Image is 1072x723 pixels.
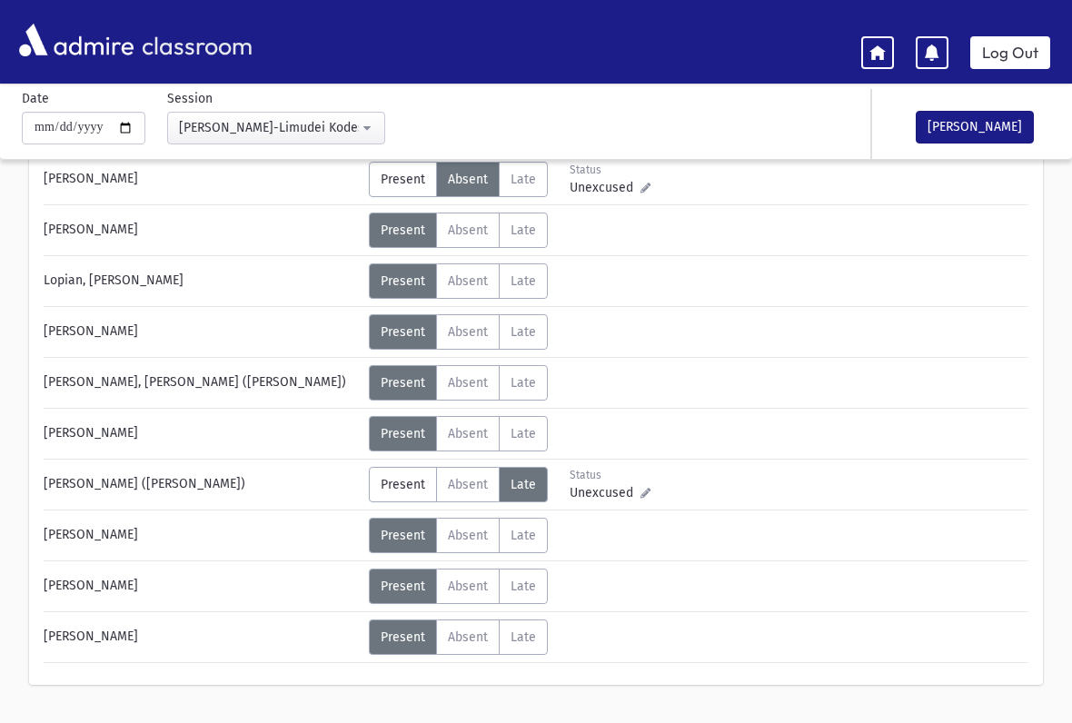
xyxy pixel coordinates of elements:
[511,223,536,238] span: Late
[22,89,49,108] label: Date
[381,579,425,594] span: Present
[35,263,369,299] div: Lopian, [PERSON_NAME]
[511,324,536,340] span: Late
[369,619,548,655] div: AttTypes
[570,467,650,483] div: Status
[35,213,369,248] div: [PERSON_NAME]
[167,112,385,144] button: Morah Roizy-Limudei Kodesh(9:00AM-12:45PM)
[511,477,536,492] span: Late
[511,375,536,391] span: Late
[35,569,369,604] div: [PERSON_NAME]
[448,324,488,340] span: Absent
[448,579,488,594] span: Absent
[511,273,536,289] span: Late
[916,111,1034,144] button: [PERSON_NAME]
[570,162,650,178] div: Status
[448,629,488,645] span: Absent
[381,375,425,391] span: Present
[511,528,536,543] span: Late
[511,629,536,645] span: Late
[448,273,488,289] span: Absent
[369,467,548,502] div: AttTypes
[369,213,548,248] div: AttTypes
[381,324,425,340] span: Present
[570,178,640,197] span: Unexcused
[448,172,488,187] span: Absent
[448,477,488,492] span: Absent
[369,416,548,451] div: AttTypes
[35,162,369,197] div: [PERSON_NAME]
[35,314,369,350] div: [PERSON_NAME]
[448,528,488,543] span: Absent
[138,16,253,64] span: classroom
[35,619,369,655] div: [PERSON_NAME]
[970,36,1050,69] a: Log Out
[511,172,536,187] span: Late
[369,569,548,604] div: AttTypes
[381,273,425,289] span: Present
[381,172,425,187] span: Present
[448,426,488,441] span: Absent
[381,223,425,238] span: Present
[381,477,425,492] span: Present
[15,19,138,61] img: AdmirePro
[35,365,369,401] div: [PERSON_NAME], [PERSON_NAME] ([PERSON_NAME])
[369,263,548,299] div: AttTypes
[381,528,425,543] span: Present
[511,426,536,441] span: Late
[369,314,548,350] div: AttTypes
[167,89,213,108] label: Session
[369,162,548,197] div: AttTypes
[35,518,369,553] div: [PERSON_NAME]
[35,467,369,502] div: [PERSON_NAME] ([PERSON_NAME])
[369,365,548,401] div: AttTypes
[448,223,488,238] span: Absent
[511,579,536,594] span: Late
[35,416,369,451] div: [PERSON_NAME]
[570,483,640,502] span: Unexcused
[381,629,425,645] span: Present
[179,118,359,137] div: [PERSON_NAME]-Limudei Kodesh(9:00AM-12:45PM)
[381,426,425,441] span: Present
[448,375,488,391] span: Absent
[369,518,548,553] div: AttTypes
